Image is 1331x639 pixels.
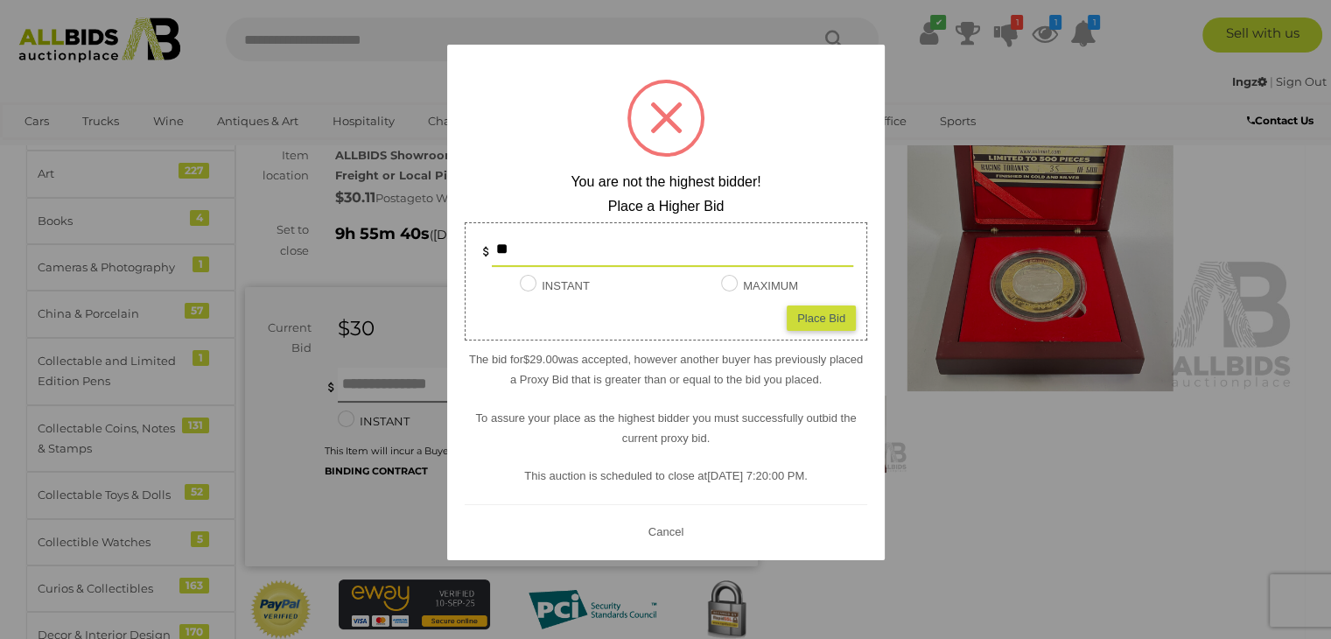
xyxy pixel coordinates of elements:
h2: Place a Higher Bid [465,199,867,214]
label: INSTANT [520,276,590,296]
span: $29.00 [523,353,558,366]
p: The bid for was accepted, however another buyer has previously placed a Proxy Bid that is greater... [465,349,867,390]
label: MAXIMUM [721,276,798,296]
p: This auction is scheduled to close at . [465,466,867,486]
p: To assure your place as the highest bidder you must successfully outbid the current proxy bid. [465,408,867,449]
h2: You are not the highest bidder! [465,174,867,190]
div: Place Bid [787,305,856,331]
span: [DATE] 7:20:00 PM [707,469,804,482]
button: Cancel [642,521,688,543]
